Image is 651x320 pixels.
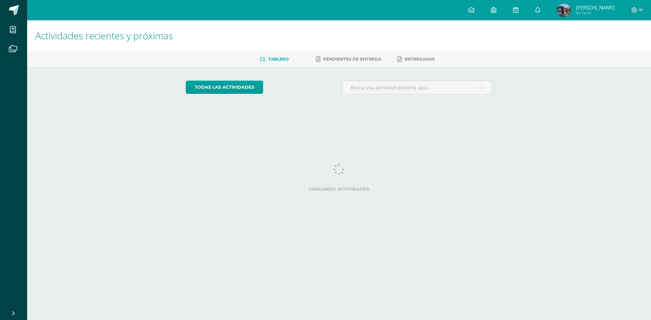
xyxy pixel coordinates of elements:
[405,57,435,62] span: Entregadas
[342,81,492,94] input: Busca una actividad próxima aquí...
[268,57,289,62] span: Tablero
[397,54,435,65] a: Entregadas
[260,54,289,65] a: Tablero
[576,4,615,11] span: [PERSON_NAME]
[576,10,615,16] span: Mi Perfil
[35,29,173,42] span: Actividades recientes y próximas
[186,187,493,192] label: Cargando actividades
[316,54,381,65] a: Pendientes de entrega
[557,3,571,17] img: 61f51aae5a79f36168ee7b4e0f76c407.png
[186,81,263,94] a: todas las Actividades
[323,57,381,62] span: Pendientes de entrega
